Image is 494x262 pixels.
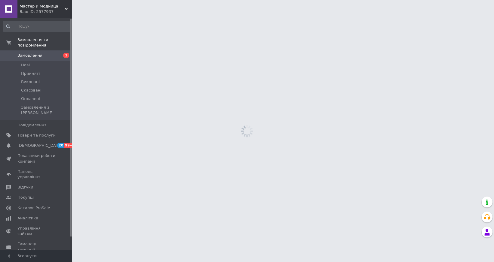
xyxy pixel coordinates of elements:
span: 99+ [64,143,74,148]
span: Відгуки [17,185,33,190]
span: Управління сайтом [17,226,56,236]
span: Повідомлення [17,122,47,128]
span: Нові [21,62,30,68]
span: 1 [63,53,69,58]
span: Мастер и Модница [20,4,65,9]
span: Виконані [21,79,40,85]
span: Панель управління [17,169,56,180]
span: Замовлення та повідомлення [17,37,72,48]
span: Замовлення [17,53,42,58]
span: 20 [57,143,64,148]
span: Прийняті [21,71,40,76]
span: Замовлення з [PERSON_NAME] [21,105,70,116]
input: Пошук [3,21,71,32]
div: Ваш ID: 2577937 [20,9,72,14]
span: Покупці [17,195,34,200]
span: Аналітика [17,215,38,221]
span: Скасовані [21,88,42,93]
span: Товари та послуги [17,133,56,138]
span: Оплачені [21,96,40,101]
span: Каталог ProSale [17,205,50,211]
span: Показники роботи компанії [17,153,56,164]
span: [DEMOGRAPHIC_DATA] [17,143,62,148]
span: Гаманець компанії [17,241,56,252]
